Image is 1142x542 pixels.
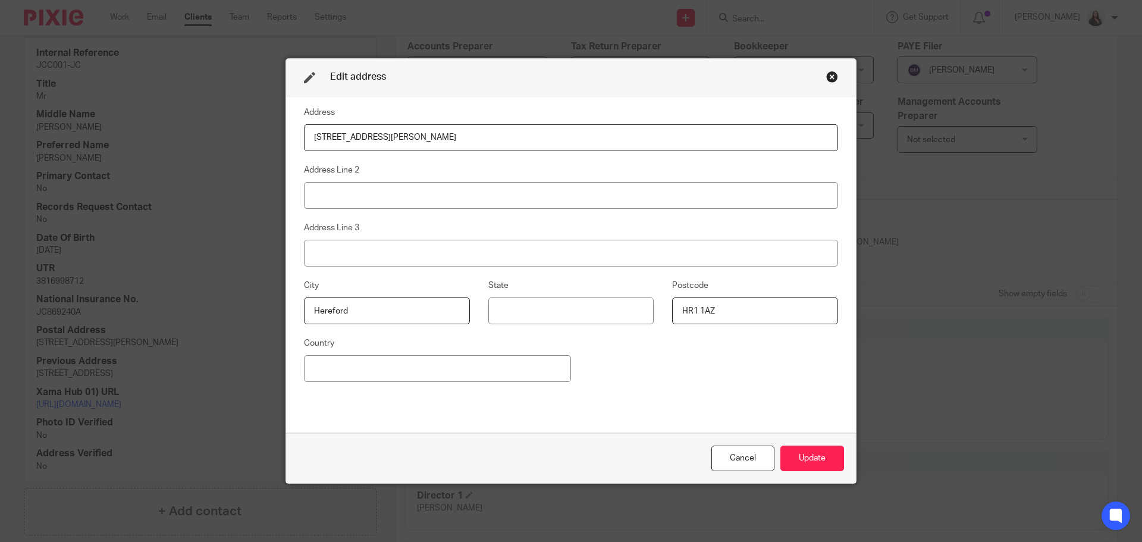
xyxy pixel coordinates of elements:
[826,71,838,83] div: Close this dialog window
[304,222,359,234] label: Address Line 3
[304,337,334,349] label: Country
[330,72,386,82] span: Edit address
[304,280,319,292] label: City
[711,446,774,471] div: Close this dialog window
[304,106,335,118] label: Address
[304,164,359,176] label: Address Line 2
[488,280,509,292] label: State
[780,446,844,471] button: Update
[672,280,708,292] label: Postcode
